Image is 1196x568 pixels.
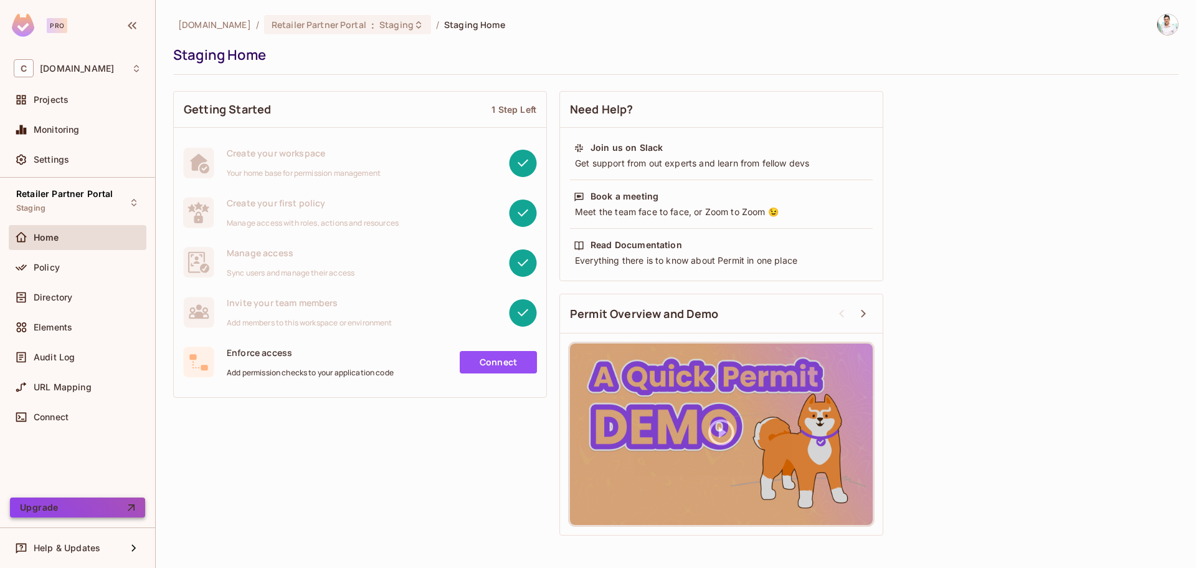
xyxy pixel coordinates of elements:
div: Meet the team face to face, or Zoom to Zoom 😉 [574,206,869,218]
span: Retailer Partner Portal [16,189,113,199]
div: Read Documentation [591,239,682,251]
span: Permit Overview and Demo [570,306,719,322]
span: Getting Started [184,102,271,117]
span: Directory [34,292,72,302]
span: Invite your team members [227,297,392,309]
span: Staging Home [444,19,505,31]
span: Projects [34,95,69,105]
span: Enforce access [227,347,394,359]
div: Staging Home [173,46,1172,64]
div: Book a meeting [591,190,658,203]
span: Your home base for permission management [227,168,381,178]
span: Add permission checks to your application code [227,368,394,378]
span: C [14,59,34,77]
span: Create your workspace [227,147,381,159]
span: Sync users and manage their access [227,268,354,278]
span: Home [34,233,59,243]
span: Staging [379,19,414,31]
img: Leonardo Silva [1157,14,1178,35]
button: Upgrade [10,498,145,517]
div: Get support from out experts and learn from fellow devs [574,157,869,170]
span: Add members to this workspace or environment [227,318,392,328]
span: Policy [34,262,60,272]
span: Need Help? [570,102,634,117]
div: Pro [47,18,67,33]
span: Monitoring [34,125,80,135]
li: / [436,19,439,31]
span: Retailer Partner Portal [272,19,366,31]
span: Settings [34,155,69,165]
span: Audit Log [34,352,75,362]
div: Join us on Slack [591,142,663,154]
span: : [371,20,375,30]
span: Manage access with roles, actions and resources [227,218,399,228]
div: Everything there is to know about Permit in one place [574,254,869,267]
img: SReyMgAAAABJRU5ErkJggg== [12,14,34,37]
li: / [256,19,259,31]
span: Create your first policy [227,197,399,209]
span: Connect [34,412,69,422]
span: URL Mapping [34,382,92,392]
span: Elements [34,322,72,332]
a: Connect [460,351,537,373]
span: Workspace: casadosventos.com.br [40,64,114,74]
span: the active workspace [178,19,251,31]
span: Manage access [227,247,354,259]
span: Help & Updates [34,543,100,553]
span: Staging [16,203,45,213]
div: 1 Step Left [491,103,536,115]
